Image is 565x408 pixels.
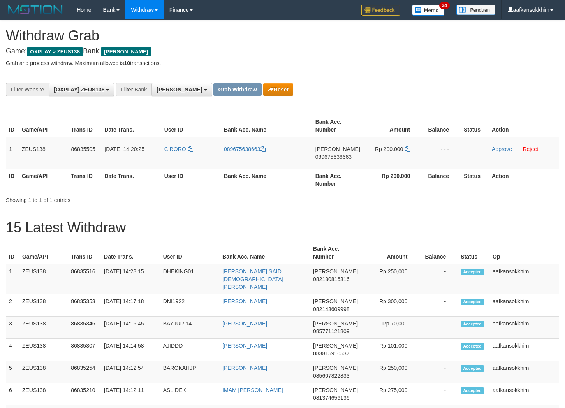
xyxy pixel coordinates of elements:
th: Rp 200.000 [363,169,422,191]
h1: 15 Latest Withdraw [6,220,559,236]
span: Accepted [461,269,484,275]
th: Balance [422,115,461,137]
span: OXPLAY > ZEUS138 [27,47,83,56]
span: CIRORO [164,146,186,152]
td: 86835353 [68,294,101,317]
span: Rp 200.000 [375,146,403,152]
img: Button%20Memo.svg [412,5,445,16]
td: - - - [422,137,461,169]
img: MOTION_logo.png [6,4,65,16]
td: Rp 250,000 [361,361,419,383]
span: [PERSON_NAME] [313,387,358,393]
th: ID [6,115,19,137]
td: ZEUS138 [19,383,68,405]
td: DHEKING01 [160,264,219,294]
td: ZEUS138 [19,361,68,383]
th: Bank Acc. Name [219,242,310,264]
a: [PERSON_NAME] [222,365,267,371]
th: Game/API [19,115,68,137]
td: 4 [6,339,19,361]
td: ZEUS138 [19,339,68,361]
th: Balance [419,242,458,264]
td: [DATE] 14:16:45 [101,317,160,339]
td: aafkansokkhim [489,264,559,294]
td: BAROKAHJP [160,361,219,383]
th: User ID [161,169,221,191]
td: Rp 300,000 [361,294,419,317]
td: Rp 70,000 [361,317,419,339]
td: [DATE] 14:17:18 [101,294,160,317]
span: [PERSON_NAME] [101,47,151,56]
th: Trans ID [68,115,102,137]
th: Trans ID [68,242,101,264]
div: Filter Bank [116,83,151,96]
th: Amount [363,115,422,137]
td: - [419,361,458,383]
td: ZEUS138 [19,317,68,339]
td: - [419,383,458,405]
td: Rp 275,000 [361,383,419,405]
div: Filter Website [6,83,49,96]
button: Reset [263,83,293,96]
span: Copy 089675638663 to clipboard [315,154,352,160]
span: Copy 085771121809 to clipboard [313,328,349,334]
th: Bank Acc. Name [221,115,312,137]
span: Accepted [461,321,484,327]
span: Copy 082143609998 to clipboard [313,306,349,312]
th: Amount [361,242,419,264]
th: Date Trans. [101,169,161,191]
th: ID [6,242,19,264]
th: Date Trans. [101,115,161,137]
td: DNI1922 [160,294,219,317]
span: [PERSON_NAME] [313,343,358,349]
span: [PERSON_NAME] [315,146,360,152]
th: Action [489,115,559,137]
button: [PERSON_NAME] [151,83,212,96]
td: [DATE] 14:14:58 [101,339,160,361]
td: ASLIDEK [160,383,219,405]
span: 86835505 [71,146,95,152]
td: - [419,317,458,339]
td: 1 [6,264,19,294]
span: Copy 083815910537 to clipboard [313,350,349,357]
td: 86835346 [68,317,101,339]
span: Accepted [461,387,484,394]
td: 86835516 [68,264,101,294]
th: ID [6,169,19,191]
span: [PERSON_NAME] [313,365,358,371]
th: Bank Acc. Number [312,169,363,191]
td: [DATE] 14:12:11 [101,383,160,405]
td: BAYJURI14 [160,317,219,339]
th: Status [461,169,489,191]
th: Status [458,242,489,264]
h4: Game: Bank: [6,47,559,55]
td: 86835307 [68,339,101,361]
strong: 10 [124,60,130,66]
span: [PERSON_NAME] [313,298,358,304]
td: 2 [6,294,19,317]
span: Accepted [461,343,484,350]
span: Accepted [461,365,484,372]
p: Grab and process withdraw. Maximum allowed is transactions. [6,59,559,67]
td: 6 [6,383,19,405]
td: 86835254 [68,361,101,383]
th: Trans ID [68,169,102,191]
td: aafkansokkhim [489,339,559,361]
a: [PERSON_NAME] [222,320,267,327]
th: Op [489,242,559,264]
td: Rp 101,000 [361,339,419,361]
td: 3 [6,317,19,339]
div: Showing 1 to 1 of 1 entries [6,193,230,204]
td: - [419,339,458,361]
th: Bank Acc. Number [310,242,361,264]
span: Copy 085607822833 to clipboard [313,373,349,379]
img: panduan.png [456,5,495,15]
td: 1 [6,137,19,169]
a: Reject [523,146,538,152]
img: Feedback.jpg [361,5,400,16]
th: Date Trans. [101,242,160,264]
span: [DATE] 14:20:25 [104,146,144,152]
td: [DATE] 14:28:15 [101,264,160,294]
a: CIRORO [164,146,193,152]
td: aafkansokkhim [489,361,559,383]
